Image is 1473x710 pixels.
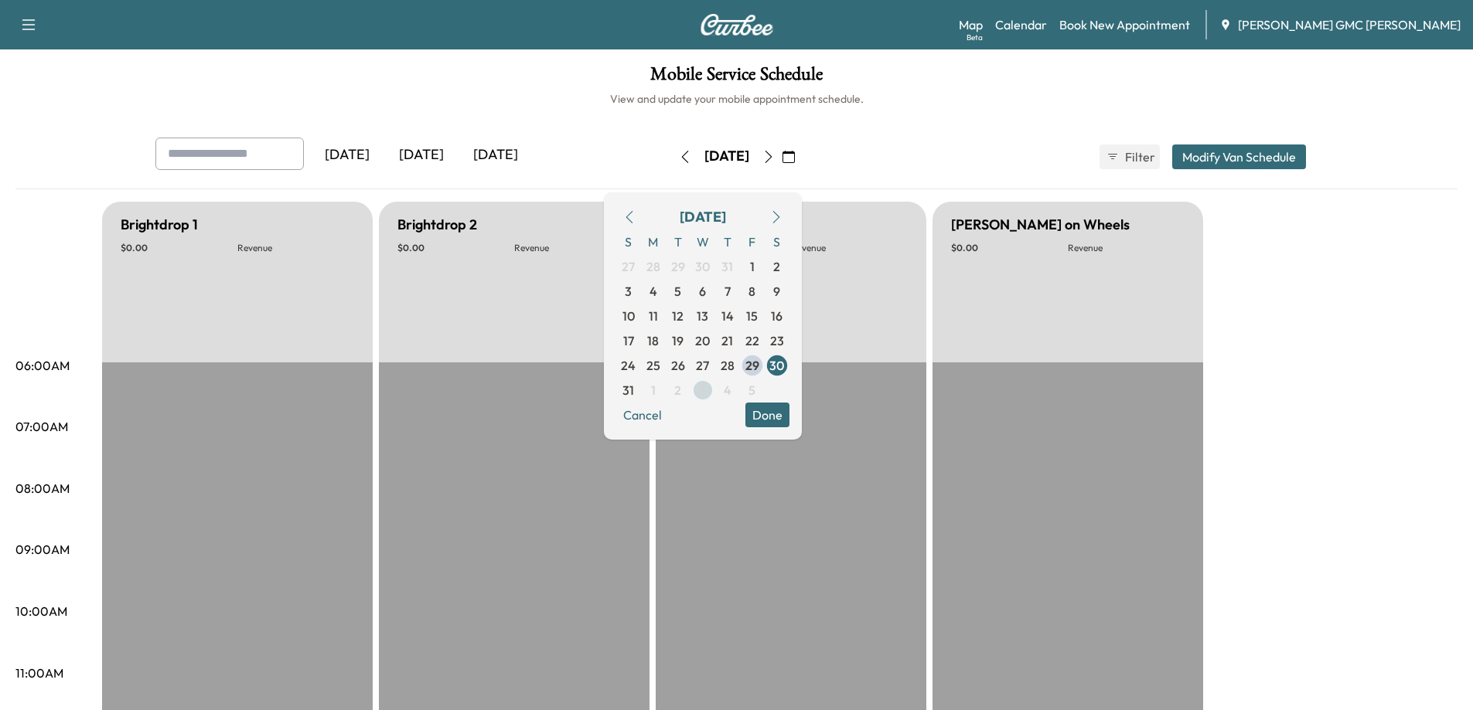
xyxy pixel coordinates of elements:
span: 8 [748,282,755,301]
span: [PERSON_NAME] GMC [PERSON_NAME] [1238,15,1461,34]
a: Calendar [995,15,1047,34]
span: 15 [746,307,758,325]
span: 1 [750,257,755,276]
span: 31 [622,381,634,399]
p: 09:00AM [15,540,70,559]
span: 1 [651,381,656,399]
h5: Brightdrop 1 [121,214,198,236]
h5: Brightdrop 2 [397,214,477,236]
span: M [641,229,666,254]
p: 08:00AM [15,479,70,498]
a: MapBeta [959,15,983,34]
span: 7 [725,282,731,301]
span: 23 [770,331,784,350]
span: 25 [646,356,660,375]
img: Curbee Logo [700,14,774,36]
span: 4 [724,381,731,399]
span: T [666,229,690,254]
p: Revenue [514,242,631,254]
span: 30 [769,356,784,375]
p: Revenue [791,242,908,254]
span: 9 [773,282,780,301]
span: 27 [622,257,635,276]
span: 20 [695,331,710,350]
span: 13 [697,307,708,325]
span: 2 [773,257,780,276]
span: 5 [674,282,681,301]
span: 19 [672,331,684,350]
span: 10 [622,307,635,325]
div: [DATE] [680,206,726,228]
span: 2 [674,381,681,399]
span: 21 [721,331,733,350]
span: 12 [672,307,684,325]
button: Filter [1100,144,1160,169]
div: [DATE] [459,138,533,173]
div: Beta [967,32,983,43]
span: T [715,229,740,254]
div: [DATE] [384,138,459,173]
h1: Mobile Service Schedule [15,65,1458,91]
span: 3 [625,282,632,301]
span: 18 [647,331,659,350]
span: 28 [721,356,735,375]
button: Done [745,403,789,427]
span: Filter [1125,148,1153,166]
span: 26 [671,356,685,375]
span: 22 [745,331,759,350]
p: Revenue [1068,242,1185,254]
p: 06:00AM [15,356,70,375]
h5: [PERSON_NAME] on Wheels [951,214,1130,236]
span: S [616,229,641,254]
p: 11:00AM [15,664,63,682]
span: 29 [745,356,759,375]
p: 07:00AM [15,417,68,436]
span: 29 [671,257,685,276]
button: Modify Van Schedule [1172,144,1306,169]
span: 17 [623,331,634,350]
p: $ 0.00 [397,242,514,254]
span: 24 [621,356,636,375]
span: 14 [721,307,734,325]
span: 31 [721,257,733,276]
a: Book New Appointment [1059,15,1190,34]
p: Revenue [237,242,354,254]
span: S [765,229,789,254]
span: 4 [650,282,657,301]
p: $ 0.00 [121,242,237,254]
button: Cancel [616,403,669,427]
p: $ 0.00 [951,242,1068,254]
span: 11 [649,307,658,325]
div: [DATE] [310,138,384,173]
span: 3 [699,381,706,399]
span: 30 [695,257,710,276]
span: W [690,229,715,254]
span: 6 [699,282,706,301]
div: [DATE] [704,147,749,166]
span: 27 [696,356,709,375]
p: 10:00AM [15,602,67,620]
span: 16 [771,307,783,325]
span: F [740,229,765,254]
h6: View and update your mobile appointment schedule. [15,91,1458,107]
span: 5 [748,381,755,399]
span: 28 [646,257,660,276]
